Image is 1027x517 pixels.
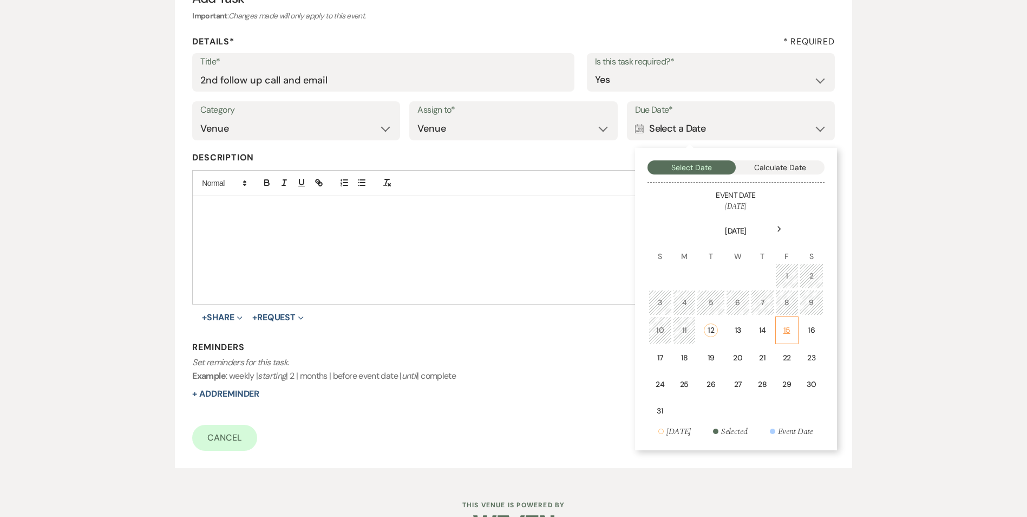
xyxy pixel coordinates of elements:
div: 10 [656,325,665,336]
div: 29 [782,379,791,390]
div: 1 [782,270,791,282]
b: Important [192,11,227,21]
div: 8 [782,297,791,308]
div: 7 [758,297,767,308]
th: S [649,238,672,262]
div: 14 [758,325,767,336]
h5: Event Date [647,190,825,201]
button: Calculate Date [736,160,825,175]
div: 24 [656,379,665,390]
label: Is this task required?* [595,54,827,70]
a: Cancel [192,425,257,451]
div: [DATE] [666,425,690,438]
h6: : [192,11,834,22]
p: : weekly | | 2 | months | before event date | | complete [192,356,834,383]
h3: Reminders [192,341,834,353]
th: W [726,238,750,262]
label: Title* [200,54,566,70]
b: Details* [192,36,234,47]
th: F [775,238,799,262]
th: M [673,238,696,262]
div: 31 [656,405,665,417]
div: 26 [704,379,717,390]
div: 22 [782,352,791,364]
div: Event Date [778,425,813,438]
div: 20 [733,352,743,364]
div: 12 [704,324,717,337]
th: T [697,238,724,262]
div: 5 [704,297,717,308]
div: 23 [807,352,816,364]
div: Selected [721,425,747,438]
i: starting [258,370,286,382]
h4: * Required [783,36,835,48]
th: T [751,238,774,262]
div: 9 [807,297,816,308]
div: 17 [656,352,665,364]
div: 27 [733,379,743,390]
div: 2 [807,270,816,282]
i: until [402,370,417,382]
span: + [252,313,257,322]
div: 11 [680,325,689,336]
i: Changes made will only apply to this event. [228,11,365,21]
div: 15 [782,325,791,336]
div: 6 [733,297,743,308]
button: Select Date [647,160,736,175]
th: S [800,238,823,262]
div: 16 [807,325,816,336]
button: Share [202,313,243,322]
div: 4 [680,297,689,308]
label: Category [200,102,392,118]
div: 19 [704,352,717,364]
th: [DATE] [649,212,823,237]
div: 13 [733,325,743,336]
b: Example [192,370,226,382]
label: Description [192,150,834,166]
div: Select a Date [635,118,827,139]
div: 30 [807,379,816,390]
span: + [202,313,207,322]
button: + AddReminder [192,390,259,398]
div: 18 [680,352,689,364]
div: 28 [758,379,767,390]
h6: [DATE] [647,201,825,212]
label: Due Date* [635,102,827,118]
i: Set reminders for this task. [192,357,289,368]
label: Assign to* [417,102,609,118]
div: 3 [656,297,665,308]
div: 25 [680,379,689,390]
div: 21 [758,352,767,364]
button: Request [252,313,304,322]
